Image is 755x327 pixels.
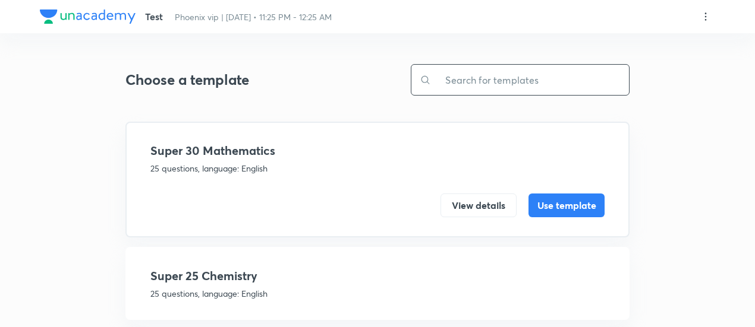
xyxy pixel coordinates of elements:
span: Phoenix vip | [DATE] • 11:25 PM - 12:25 AM [175,11,332,23]
img: Company Logo [40,9,136,24]
h4: Super 25 Chemistry [150,267,605,285]
h3: Choose a template [125,71,373,88]
button: View details [441,193,517,217]
button: Use template [528,193,605,217]
h4: Super 30 Mathematics [150,142,605,160]
input: Search for templates [431,65,629,95]
span: Test [145,10,163,23]
p: 25 questions, language: English [150,287,605,300]
p: 25 questions, language: English [150,162,605,174]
